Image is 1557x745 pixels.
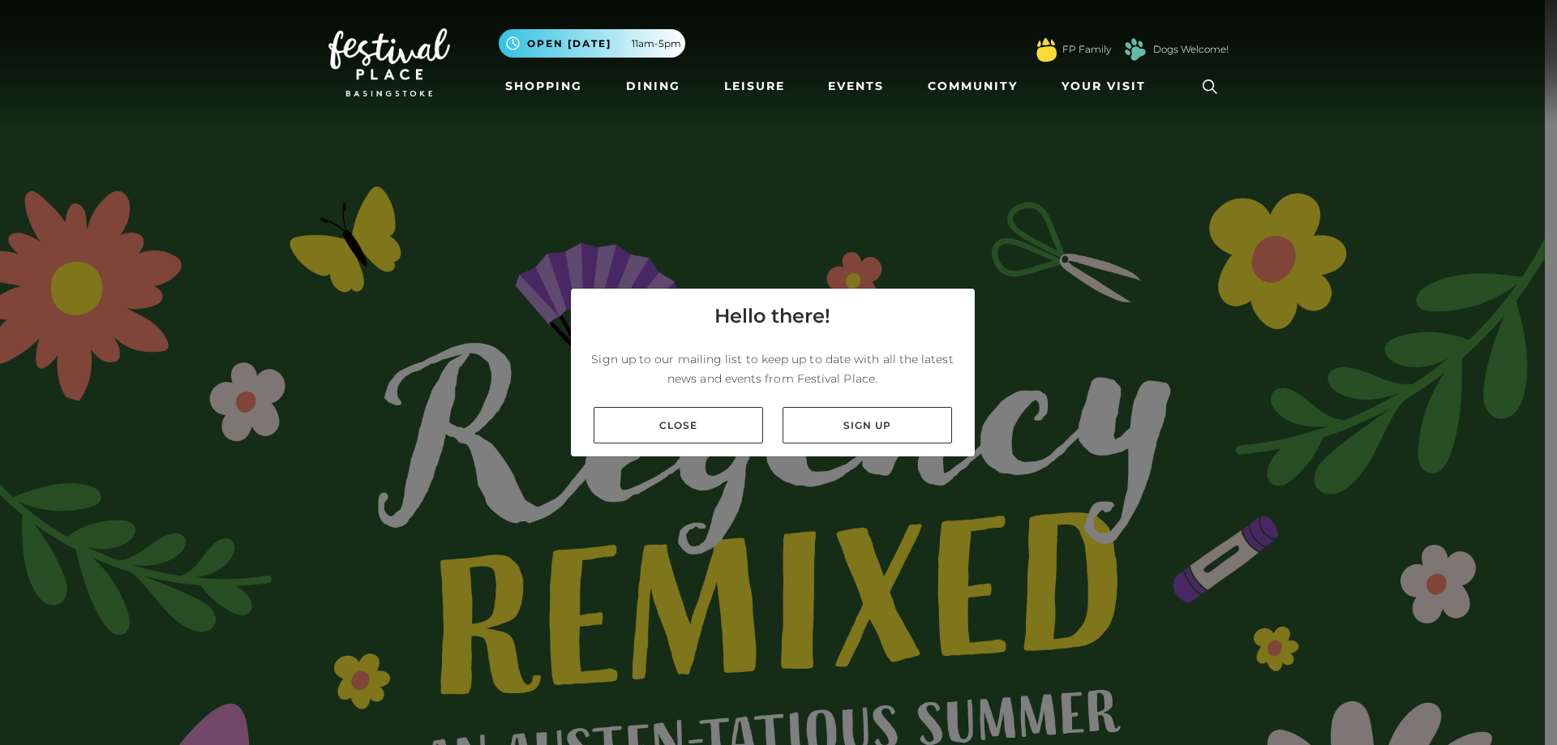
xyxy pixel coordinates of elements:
a: Community [921,71,1024,101]
a: Events [821,71,890,101]
p: Sign up to our mailing list to keep up to date with all the latest news and events from Festival ... [584,349,962,388]
span: Open [DATE] [527,36,611,51]
img: Festival Place Logo [328,28,450,96]
a: Dining [620,71,687,101]
span: 11am-5pm [632,36,681,51]
a: Sign up [783,407,952,443]
a: Leisure [718,71,791,101]
a: Dogs Welcome! [1153,42,1229,57]
button: Open [DATE] 11am-5pm [499,29,685,58]
span: Your Visit [1062,78,1146,95]
a: Your Visit [1055,71,1160,101]
a: Close [594,407,763,443]
a: Shopping [499,71,589,101]
h4: Hello there! [714,302,830,331]
a: FP Family [1062,42,1111,57]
